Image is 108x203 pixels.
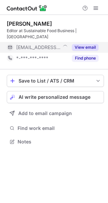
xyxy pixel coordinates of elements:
button: save-profile-one-click [7,75,104,87]
button: Add to email campaign [7,107,104,119]
button: AI write personalized message [7,91,104,103]
span: Find work email [18,125,101,131]
span: Add to email campaign [18,111,72,116]
span: Notes [18,139,101,145]
div: Save to List / ATS / CRM [19,78,92,84]
div: Editor at Sustainable Food Business | [GEOGRAPHIC_DATA] [7,28,104,40]
button: Find work email [7,123,104,133]
button: Reveal Button [72,44,99,51]
span: AI write personalized message [19,94,90,100]
span: [EMAIL_ADDRESS][DOMAIN_NAME] [16,44,60,50]
button: Notes [7,137,104,146]
button: Reveal Button [72,55,99,62]
div: [PERSON_NAME] [7,20,52,27]
img: ContactOut v5.3.10 [7,4,47,12]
